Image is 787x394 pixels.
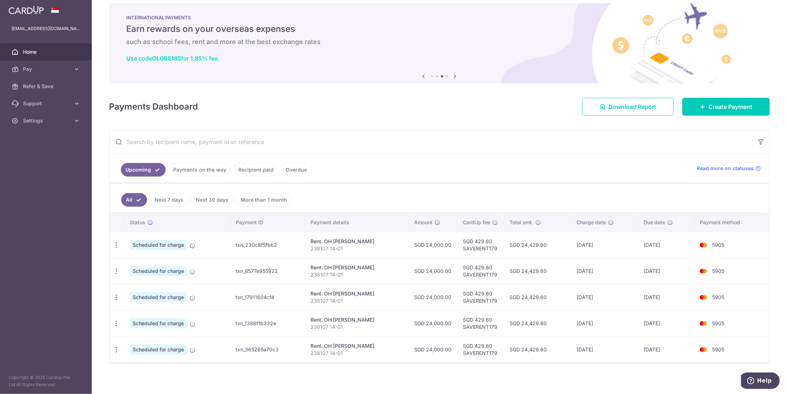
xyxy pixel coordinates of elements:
[457,232,504,258] td: SGD 429.60 SAVERENT179
[608,102,656,111] span: Download Report
[696,267,711,275] img: Bank Card
[126,23,753,35] h5: Earn rewards on your overseas expenses
[109,100,198,113] h4: Payments Dashboard
[697,165,754,172] span: Read more on statuses
[126,38,753,46] h6: such as school fees, rent and more at the best exchange rates
[23,100,70,107] span: Support
[311,323,403,331] p: 238107 14-01
[311,297,403,304] p: 238107 14-01
[463,219,490,226] span: CardUp fee
[571,258,638,284] td: [DATE]
[571,284,638,310] td: [DATE]
[638,258,694,284] td: [DATE]
[638,336,694,362] td: [DATE]
[109,3,770,83] img: International Payment Banner
[169,163,231,177] a: Payments on the way
[571,310,638,336] td: [DATE]
[305,213,409,232] th: Payment details
[9,6,44,14] img: CardUp
[694,213,769,232] th: Payment method
[457,310,504,336] td: SGD 429.60 SAVERENT179
[311,271,403,278] p: 238107 14-01
[712,320,724,326] span: 5905
[23,117,70,124] span: Settings
[708,102,752,111] span: Create Payment
[130,292,187,302] span: Scheduled for charge
[109,130,752,153] input: Search by recipient name, payment id or reference
[408,336,457,362] td: SGD 24,000.00
[230,336,305,362] td: txn_365265a70c3
[230,284,305,310] td: txn_17911604cf4
[638,310,694,336] td: [DATE]
[126,55,219,62] a: Use codeGLOBE185for 1.85% fee.
[696,241,711,249] img: Bank Card
[741,373,780,390] iframe: Opens a widget where you can find more information
[457,336,504,362] td: SGD 429.60 SAVERENT179
[504,232,571,258] td: SGD 24,429.60
[121,163,166,177] a: Upcoming
[234,163,278,177] a: Recipient paid
[408,284,457,310] td: SGD 24,000.00
[236,193,292,207] a: More than 1 month
[638,284,694,310] td: [DATE]
[311,238,403,245] div: Rent. OH [PERSON_NAME]
[571,336,638,362] td: [DATE]
[311,264,403,271] div: Rent. OH [PERSON_NAME]
[696,345,711,354] img: Bank Card
[23,66,70,73] span: Pay
[504,258,571,284] td: SGD 24,429.60
[311,350,403,357] p: 238107 14-01
[23,83,70,90] span: Refer & Save
[408,232,457,258] td: SGD 24,000.00
[23,48,70,56] span: Home
[571,232,638,258] td: [DATE]
[230,232,305,258] td: txn_230c8f5fbb2
[230,213,305,232] th: Payment ID
[577,219,606,226] span: Charge date
[281,163,312,177] a: Overdue
[696,293,711,302] img: Bank Card
[311,290,403,297] div: Rent. OH [PERSON_NAME]
[504,310,571,336] td: SGD 24,429.60
[121,193,147,207] a: All
[457,258,504,284] td: SGD 429.60 SAVERENT179
[130,240,187,250] span: Scheduled for charge
[697,165,761,172] a: Read more on statuses
[191,193,233,207] a: Next 30 days
[311,245,403,252] p: 238107 14-01
[712,346,724,352] span: 5905
[504,336,571,362] td: SGD 24,429.60
[712,294,724,300] span: 5905
[230,310,305,336] td: txn_1386f1b332e
[130,219,145,226] span: Status
[311,342,403,350] div: Rent. OH [PERSON_NAME]
[582,98,674,116] a: Download Report
[130,266,187,276] span: Scheduled for charge
[712,268,724,274] span: 5905
[696,319,711,328] img: Bank Card
[130,345,187,355] span: Scheduled for charge
[457,284,504,310] td: SGD 429.60 SAVERENT179
[682,98,770,116] a: Create Payment
[504,284,571,310] td: SGD 24,429.60
[11,25,80,32] p: [EMAIL_ADDRESS][DOMAIN_NAME]
[311,316,403,323] div: Rent. OH [PERSON_NAME]
[644,219,665,226] span: Due date
[414,219,432,226] span: Amount
[150,193,188,207] a: Next 7 days
[408,258,457,284] td: SGD 24,000.00
[230,258,305,284] td: txn_8577e955922
[126,15,753,20] p: INTERNATIONAL PAYMENTS
[152,55,181,62] b: GLOBE185
[408,310,457,336] td: SGD 24,000.00
[638,232,694,258] td: [DATE]
[712,242,724,248] span: 5905
[509,219,533,226] span: Total amt.
[130,318,187,328] span: Scheduled for charge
